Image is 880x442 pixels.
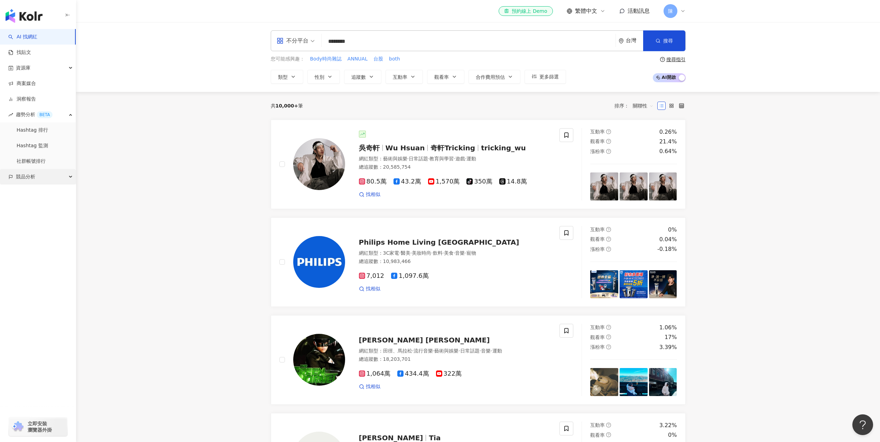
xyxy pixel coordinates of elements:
[590,344,605,350] span: 漲粉率
[659,344,677,351] div: 3.39%
[359,238,519,246] span: Philips Home Living [GEOGRAPHIC_DATA]
[277,35,308,46] div: 不分平台
[659,324,677,331] div: 1.06%
[271,315,686,405] a: KOL Avatar[PERSON_NAME] [PERSON_NAME]網紅類型：田徑、馬拉松·流行音樂·藝術與娛樂·日常話題·音樂·運動總追蹤數：18,203,7011,064萬434.4萬...
[606,247,611,252] span: question-circle
[852,414,873,435] iframe: Help Scout Beacon - Open
[620,368,648,396] img: post-image
[433,348,434,354] span: ·
[504,8,547,15] div: 預約線上 Demo
[590,432,605,438] span: 觀看率
[660,57,665,62] span: question-circle
[620,172,648,200] img: post-image
[590,368,618,396] img: post-image
[458,348,460,354] span: ·
[590,227,605,232] span: 互動率
[431,250,433,256] span: ·
[271,56,305,63] span: 您可能感興趣：
[428,178,460,185] span: 1,570萬
[11,421,25,432] img: chrome extension
[614,100,657,111] div: 排序：
[606,325,611,330] span: question-circle
[399,250,400,256] span: ·
[397,370,429,377] span: 434.4萬
[359,383,380,390] a: 找相似
[351,74,366,80] span: 追蹤數
[359,348,552,355] div: 網紅類型 ：
[481,144,526,152] span: tricking_wu
[359,272,385,280] span: 7,012
[480,348,481,354] span: ·
[606,335,611,339] span: question-circle
[590,325,605,330] span: 互動率
[443,250,444,256] span: ·
[359,250,552,257] div: 網紅類型 ：
[8,112,13,117] span: rise
[590,172,618,200] img: post-image
[466,156,476,161] span: 運動
[590,236,605,242] span: 觀看率
[310,55,342,63] button: Body時尚雜誌
[668,226,677,234] div: 0%
[575,7,597,15] span: 繁體中文
[539,74,559,79] span: 更多篩選
[454,156,455,161] span: ·
[590,246,605,252] span: 漲粉率
[499,6,553,16] a: 預約線上 Demo
[492,348,502,354] span: 運動
[429,434,441,442] span: Tia
[271,120,686,209] a: KOL Avatar吳奇軒Wu Hsuan奇軒Trickingtricking_wu網紅類型：藝術與娛樂·日常話題·教育與學習·遊戲·運動總追蹤數：20,585,75480.5萬43.2萬1,5...
[8,49,31,56] a: 找貼文
[16,107,53,122] span: 趨勢分析
[8,96,36,103] a: 洞察報告
[293,334,345,386] img: KOL Avatar
[389,56,400,63] span: both
[410,250,412,256] span: ·
[590,129,605,134] span: 互動率
[393,74,407,80] span: 互動率
[315,74,324,80] span: 性別
[465,156,466,161] span: ·
[344,70,381,84] button: 追蹤數
[649,368,677,396] img: post-image
[433,250,443,256] span: 飲料
[359,356,552,363] div: 總追蹤數 ： 18,203,701
[16,60,30,76] span: 資源庫
[525,70,566,84] button: 更多篩選
[359,370,391,377] span: 1,064萬
[359,285,380,292] a: 找相似
[465,250,466,256] span: ·
[606,227,611,232] span: question-circle
[401,250,410,256] span: 醫美
[663,38,673,44] span: 搜尋
[271,103,303,109] div: 共 筆
[359,434,423,442] span: [PERSON_NAME]
[590,270,618,298] img: post-image
[460,348,480,354] span: 日常話題
[665,333,677,341] div: 17%
[8,34,37,40] a: searchAI 找網紅
[366,383,380,390] span: 找相似
[666,57,686,62] div: 搜尋指引
[499,178,527,185] span: 14.8萬
[293,236,345,288] img: KOL Avatar
[491,348,492,354] span: ·
[307,70,340,84] button: 性別
[373,55,383,63] button: 台股
[427,70,464,84] button: 觀看率
[476,74,505,80] span: 合作費用預估
[434,74,449,80] span: 觀看率
[455,156,465,161] span: 遊戲
[469,70,520,84] button: 合作費用預估
[293,138,345,190] img: KOL Avatar
[359,191,380,198] a: 找相似
[348,56,368,63] span: ANNUAL
[659,236,677,243] div: 0.04%
[366,191,380,198] span: 找相似
[359,156,552,162] div: 網紅類型 ：
[454,250,455,256] span: ·
[429,156,454,161] span: 教育與學習
[373,56,383,63] span: 台股
[347,55,368,63] button: ANNUAL
[28,421,52,433] span: 立即安裝 瀏覽器外掛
